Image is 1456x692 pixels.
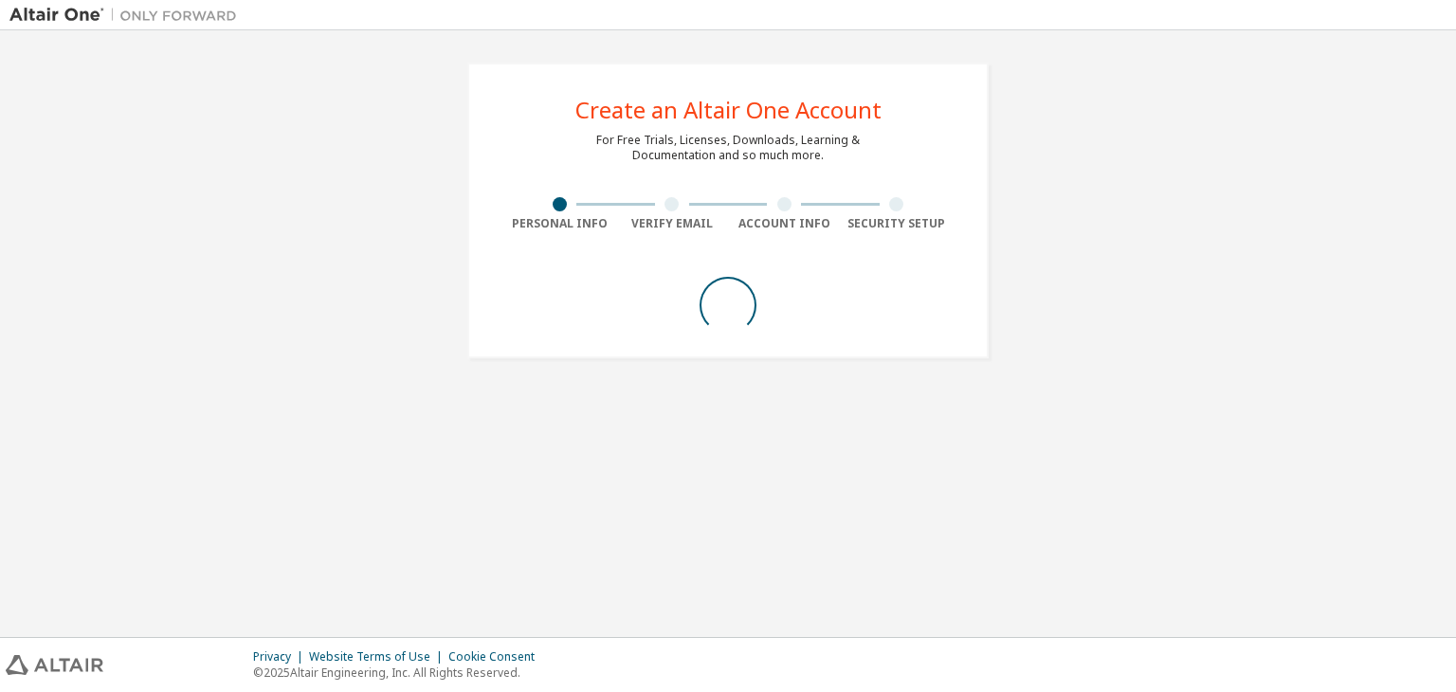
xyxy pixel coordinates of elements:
[253,649,309,665] div: Privacy
[575,99,882,121] div: Create an Altair One Account
[841,216,954,231] div: Security Setup
[448,649,546,665] div: Cookie Consent
[309,649,448,665] div: Website Terms of Use
[6,655,103,675] img: altair_logo.svg
[9,6,246,25] img: Altair One
[728,216,841,231] div: Account Info
[596,133,860,163] div: For Free Trials, Licenses, Downloads, Learning & Documentation and so much more.
[616,216,729,231] div: Verify Email
[253,665,546,681] p: © 2025 Altair Engineering, Inc. All Rights Reserved.
[503,216,616,231] div: Personal Info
